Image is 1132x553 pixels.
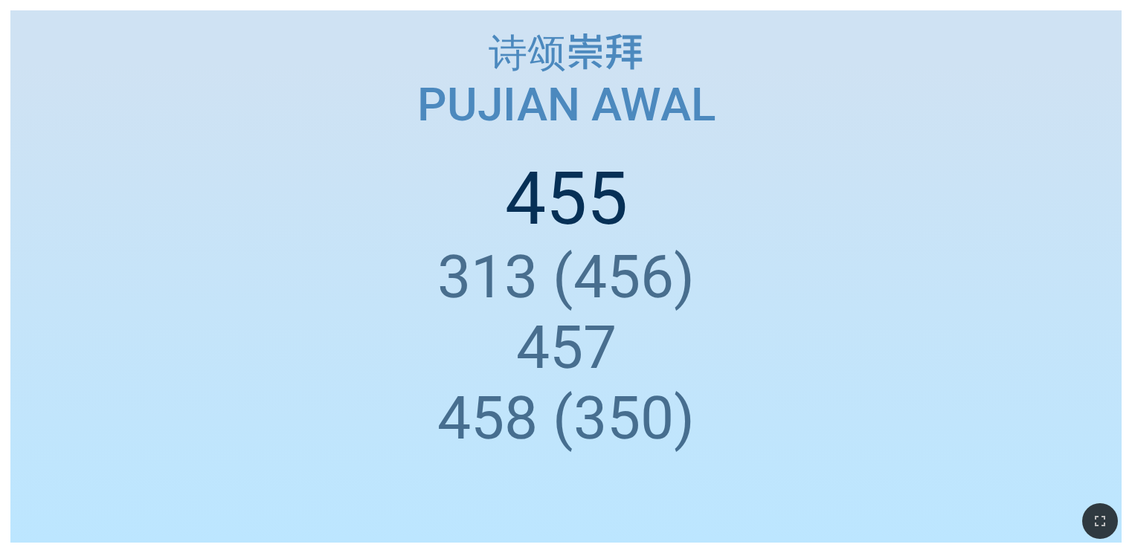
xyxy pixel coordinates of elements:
li: 458 (350) [437,383,695,453]
li: 457 [516,312,617,383]
span: 诗颂崇拜 [489,22,643,80]
span: Pujian Awal [417,77,715,132]
li: 455 [505,156,628,242]
li: 313 (456) [437,242,695,312]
